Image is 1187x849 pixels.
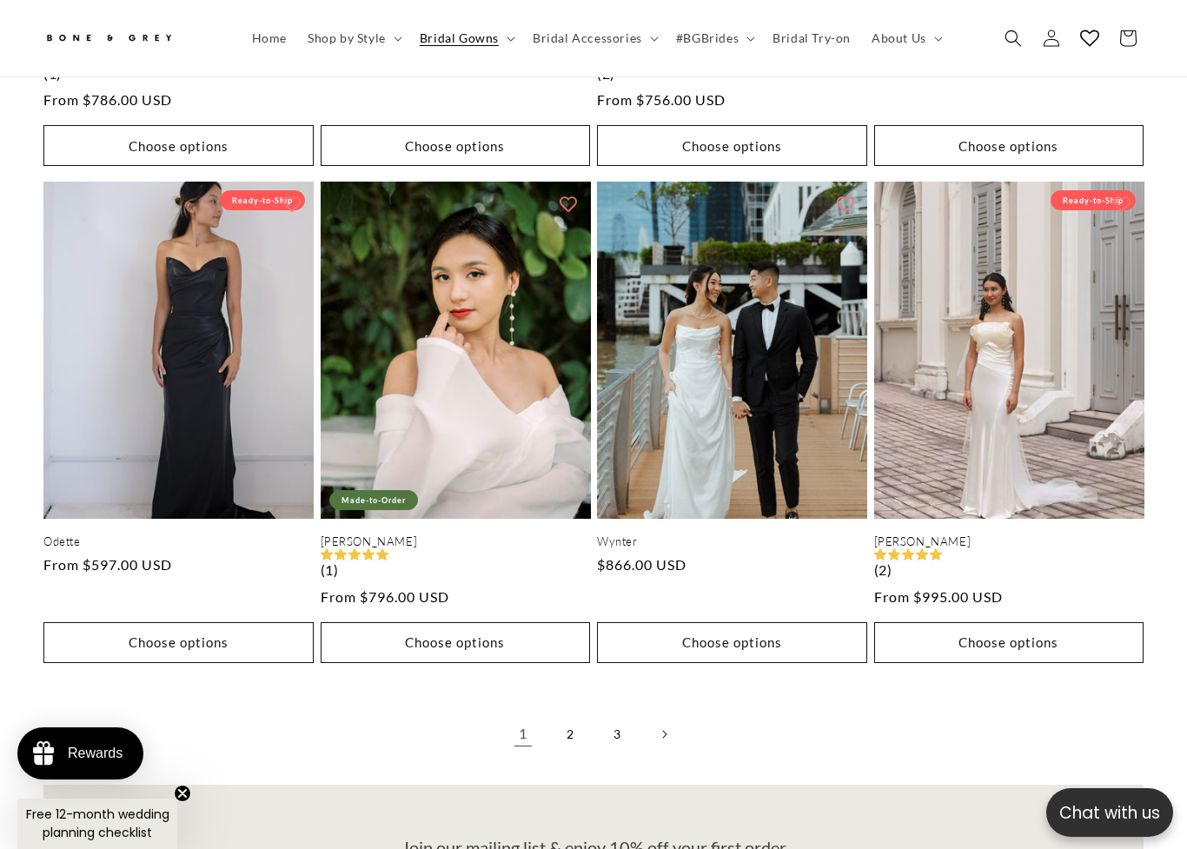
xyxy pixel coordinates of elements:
[666,20,762,56] summary: #BGBrides
[242,20,297,56] a: Home
[409,20,522,56] summary: Bridal Gowns
[321,125,591,166] button: Choose options
[43,24,174,53] img: Bone and Grey Bridal
[1046,800,1173,826] p: Chat with us
[43,125,314,166] button: Choose options
[676,30,739,46] span: #BGBrides
[874,622,1144,663] button: Choose options
[994,19,1032,57] summary: Search
[762,20,861,56] a: Bridal Try-on
[597,534,867,549] a: Wynter
[874,125,1144,166] button: Choose options
[872,30,926,46] span: About Us
[522,20,666,56] summary: Bridal Accessories
[420,30,499,46] span: Bridal Gowns
[533,30,642,46] span: Bridal Accessories
[321,622,591,663] button: Choose options
[297,20,409,56] summary: Shop by Style
[597,125,867,166] button: Choose options
[26,806,169,841] span: Free 12-month wedding planning checklist
[43,622,314,663] button: Choose options
[174,785,191,802] button: Close teaser
[504,715,542,753] a: Page 1
[861,20,950,56] summary: About Us
[1104,186,1139,221] button: Add to wishlist
[551,715,589,753] a: Page 2
[773,30,851,46] span: Bridal Try-on
[43,715,1144,753] nav: Pagination
[37,17,224,59] a: Bone and Grey Bridal
[645,715,683,753] a: Next page
[598,715,636,753] a: Page 3
[597,622,867,663] button: Choose options
[828,186,863,221] button: Add to wishlist
[308,30,386,46] span: Shop by Style
[43,534,314,549] a: Odette
[321,534,591,549] a: [PERSON_NAME]
[1046,788,1173,837] button: Open chatbox
[874,534,1144,549] a: [PERSON_NAME]
[252,30,287,46] span: Home
[275,186,309,221] button: Add to wishlist
[551,186,586,221] button: Add to wishlist
[68,746,123,761] div: Rewards
[17,799,177,849] div: Free 12-month wedding planning checklistClose teaser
